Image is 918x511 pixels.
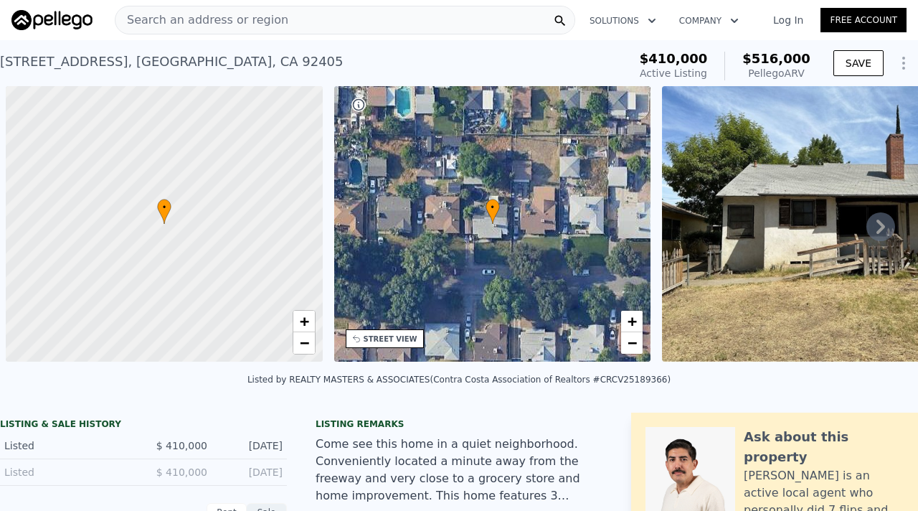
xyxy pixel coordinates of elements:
span: $516,000 [742,51,810,66]
div: [DATE] [219,439,283,453]
span: Search an address or region [115,11,288,29]
span: $ 410,000 [156,440,207,451]
div: [DATE] [219,465,283,479]
button: Show Options [889,49,918,78]
span: − [628,334,637,352]
a: Free Account [820,8,907,32]
a: Zoom in [621,311,643,332]
div: Listed [4,465,132,479]
span: • [486,201,500,214]
span: + [628,312,637,330]
a: Zoom in [293,311,315,332]
div: Listed by REALTY MASTERS & ASSOCIATES (Contra Costa Association of Realtors #CRCV25189366) [247,375,671,385]
a: Log In [756,13,820,27]
span: $410,000 [640,51,708,66]
button: Solutions [578,8,668,34]
a: Zoom out [621,332,643,354]
a: Zoom out [293,332,315,354]
span: • [157,201,171,214]
button: Company [668,8,750,34]
div: • [157,199,171,224]
span: $ 410,000 [156,467,207,478]
div: Listed [4,439,132,453]
div: STREET VIEW [364,334,417,344]
div: • [486,199,500,224]
div: Come see this home in a quiet neighborhood. Conveniently located a minute away from the freeway a... [316,436,602,505]
div: Listing remarks [316,418,602,430]
button: SAVE [833,50,884,76]
span: Active Listing [640,67,707,79]
div: Ask about this property [744,427,904,467]
div: Pellego ARV [742,66,810,80]
img: Pellego [11,10,93,30]
span: + [299,312,308,330]
span: − [299,334,308,352]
